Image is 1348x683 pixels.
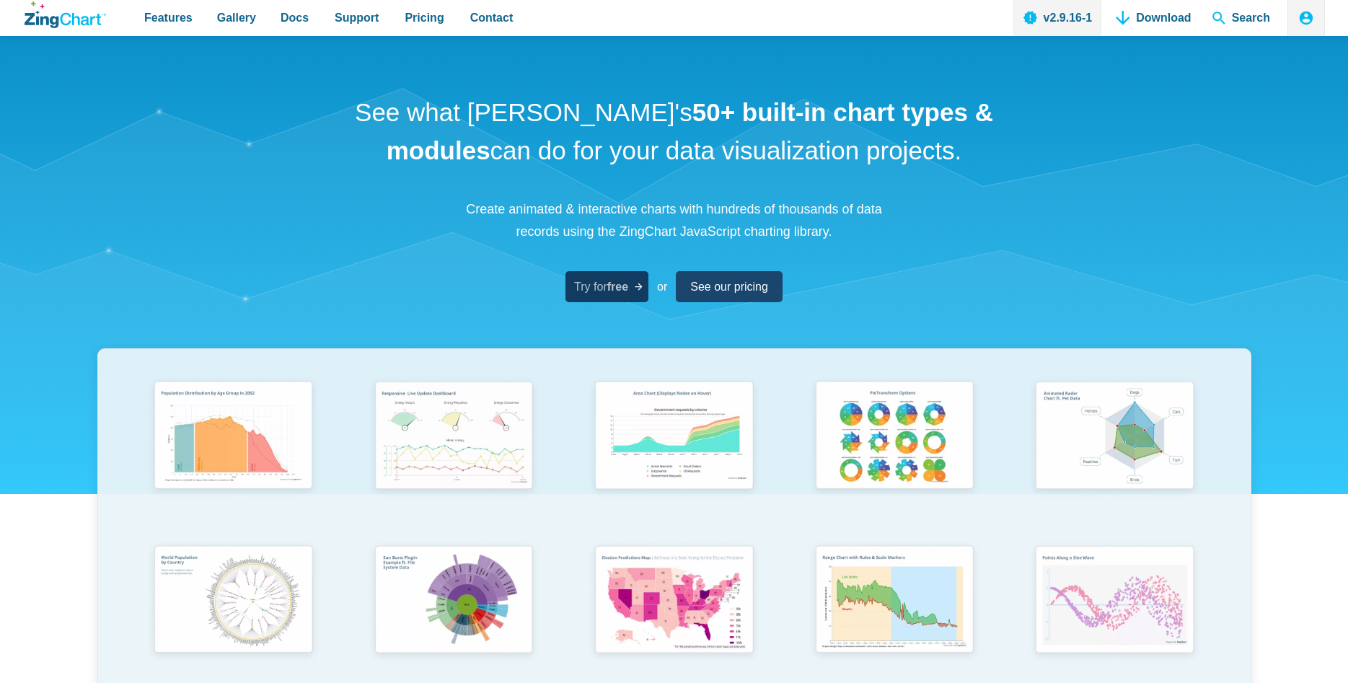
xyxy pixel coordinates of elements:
[366,539,542,664] img: Sun Burst Plugin Example ft. File System Data
[405,8,444,27] span: Pricing
[144,8,193,27] span: Features
[25,1,106,28] a: ZingChart Logo. Click to return to the homepage
[657,277,667,296] span: or
[1026,374,1202,500] img: Animated Radar Chart ft. Pet Data
[1026,539,1202,664] img: Points Along a Sine Wave
[1005,374,1225,538] a: Animated Radar Chart ft. Pet Data
[690,277,768,296] span: See our pricing
[806,539,982,665] img: Range Chart with Rultes & Scale Markers
[281,8,309,27] span: Docs
[586,539,762,664] img: Election Predictions Map
[806,374,982,500] img: Pie Transform Options
[784,374,1005,538] a: Pie Transform Options
[217,8,256,27] span: Gallery
[574,277,628,296] span: Try for
[470,8,514,27] span: Contact
[123,374,344,538] a: Population Distribution by Age Group in 2052
[335,8,379,27] span: Support
[343,374,564,538] a: Responsive Live Update Dashboard
[145,539,321,665] img: World Population by Country
[366,374,542,500] img: Responsive Live Update Dashboard
[564,374,785,538] a: Area Chart (Displays Nodes on Hover)
[387,98,993,164] strong: 50+ built-in chart types & modules
[607,281,628,293] strong: free
[586,374,762,500] img: Area Chart (Displays Nodes on Hover)
[676,271,783,302] a: See our pricing
[458,198,891,242] p: Create animated & interactive charts with hundreds of thousands of data records using the ZingCha...
[565,271,648,302] a: Try forfree
[350,94,999,169] h1: See what [PERSON_NAME]'s can do for your data visualization projects.
[145,374,321,500] img: Population Distribution by Age Group in 2052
